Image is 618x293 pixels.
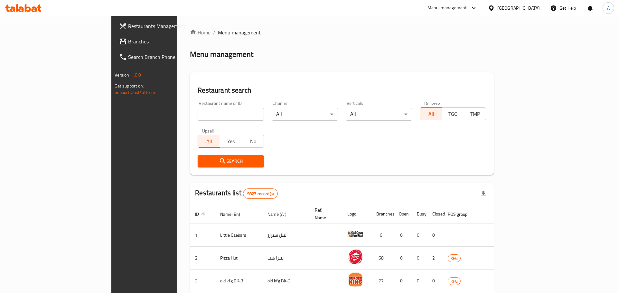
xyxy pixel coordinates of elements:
[128,22,210,30] span: Restaurants Management
[220,135,242,148] button: Yes
[190,29,494,36] nav: breadcrumb
[424,101,440,105] label: Delivery
[427,4,467,12] div: Menu-management
[218,29,261,36] span: Menu management
[198,155,264,167] button: Search
[442,107,464,120] button: TGO
[420,107,442,120] button: All
[195,188,278,199] h2: Restaurants list
[412,204,427,224] th: Busy
[272,108,338,121] div: All
[198,108,264,121] input: Search for restaurant name or ID..
[115,71,130,79] span: Version:
[427,270,443,292] td: 0
[371,270,394,292] td: 77
[128,53,210,61] span: Search Branch Phone
[198,86,486,95] h2: Restaurant search
[262,270,310,292] td: old kfg BK-3
[215,270,262,292] td: old kfg BK-3
[215,224,262,247] td: Little Caesars
[195,210,207,218] span: ID
[267,210,295,218] span: Name (Ar)
[223,137,239,146] span: Yes
[245,137,261,146] span: No
[346,108,412,121] div: All
[262,247,310,270] td: بيتزا هت
[215,247,262,270] td: Pizza Hut
[114,18,215,34] a: Restaurants Management
[427,224,443,247] td: 0
[190,49,253,60] h2: Menu management
[371,204,394,224] th: Branches
[394,224,412,247] td: 0
[423,109,439,119] span: All
[394,270,412,292] td: 0
[243,191,277,197] span: 9823 record(s)
[448,255,460,262] span: KFG
[497,5,540,12] div: [GEOGRAPHIC_DATA]
[371,247,394,270] td: 68
[220,210,248,218] span: Name (En)
[467,109,483,119] span: TMP
[128,38,210,45] span: Branches
[448,210,476,218] span: POS group
[342,204,371,224] th: Logo
[371,224,394,247] td: 6
[242,135,264,148] button: No
[464,107,486,120] button: TMP
[115,88,155,96] a: Support.OpsPlatform
[201,137,217,146] span: All
[394,247,412,270] td: 0
[115,82,144,90] span: Get support on:
[114,34,215,49] a: Branches
[394,204,412,224] th: Open
[243,188,278,199] div: Total records count
[445,109,462,119] span: TGO
[427,204,443,224] th: Closed
[607,5,610,12] span: A
[347,226,363,242] img: Little Caesars
[347,249,363,265] img: Pizza Hut
[427,247,443,270] td: 2
[448,278,460,285] span: KFG
[412,224,427,247] td: 0
[262,224,310,247] td: ليتل سيزرز
[476,186,491,201] div: Export file
[203,157,259,165] span: Search
[412,247,427,270] td: 0
[347,271,363,288] img: old kfg BK-3
[131,71,141,79] span: 1.0.0
[114,49,215,65] a: Search Branch Phone
[412,270,427,292] td: 0
[315,206,334,222] span: Ref. Name
[202,128,214,133] label: Upsell
[198,135,220,148] button: All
